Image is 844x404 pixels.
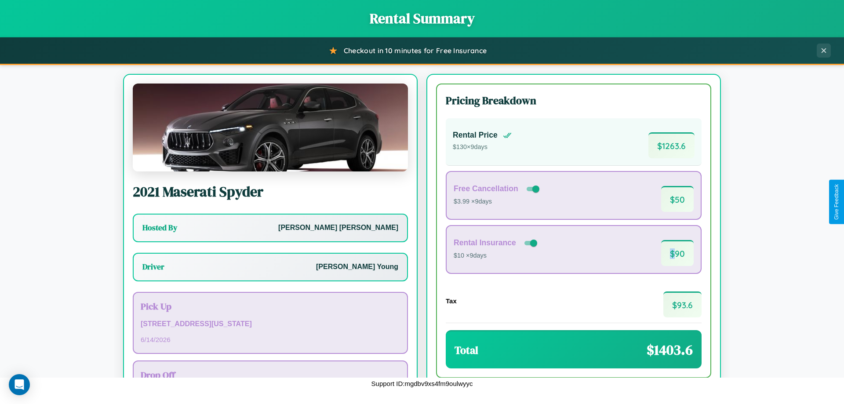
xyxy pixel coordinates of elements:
p: $10 × 9 days [454,250,539,262]
span: $ 50 [661,186,694,212]
p: 6 / 14 / 2026 [141,334,400,346]
p: [PERSON_NAME] Young [316,261,398,273]
h3: Drop Off [141,368,400,381]
p: [PERSON_NAME] [PERSON_NAME] [278,222,398,234]
h4: Rental Price [453,131,498,140]
h4: Tax [446,297,457,305]
h2: 2021 Maserati Spyder [133,182,408,201]
span: $ 93.6 [663,291,702,317]
h3: Total [455,343,478,357]
span: Checkout in 10 minutes for Free Insurance [344,46,487,55]
span: $ 1403.6 [647,340,693,360]
p: [STREET_ADDRESS][US_STATE] [141,318,400,331]
p: $3.99 × 9 days [454,196,541,207]
h4: Rental Insurance [454,238,516,247]
p: $ 130 × 9 days [453,142,512,153]
h3: Pick Up [141,300,400,313]
h1: Rental Summary [9,9,835,28]
h3: Hosted By [142,222,177,233]
div: Give Feedback [833,184,840,220]
span: $ 90 [661,240,694,266]
h4: Free Cancellation [454,184,518,193]
p: Support ID: mgdbv9xs4fm9oulwyyc [371,378,473,389]
img: Maserati Spyder [133,84,408,171]
h3: Pricing Breakdown [446,93,702,108]
h3: Driver [142,262,164,272]
div: Open Intercom Messenger [9,374,30,395]
span: $ 1263.6 [648,132,695,158]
